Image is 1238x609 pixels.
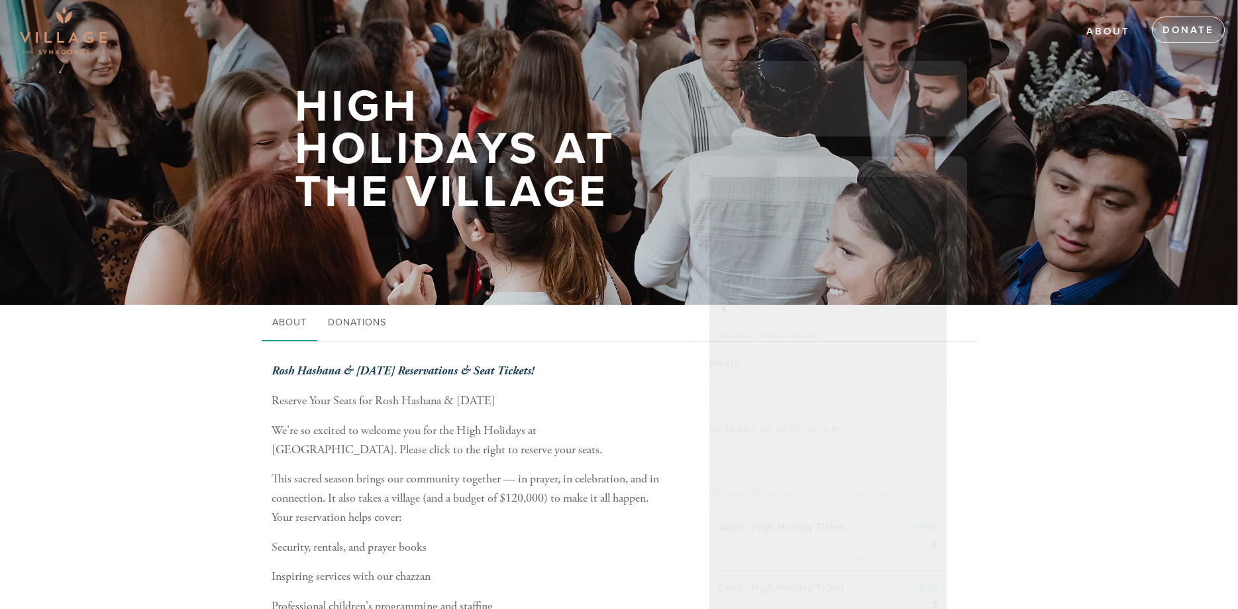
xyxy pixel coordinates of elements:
b: Rosh Hashana & [DATE] Reservations & Seat Tickets! [272,363,534,378]
a: Donate [1152,17,1225,43]
h1: High Holidays At The Village [295,85,646,214]
span: 68 [709,82,735,107]
a: About [262,305,317,342]
p: We're so excited to welcome you for the High Holidays at [GEOGRAPHIC_DATA]. Please click to the r... [272,421,669,460]
a: About [1076,19,1140,44]
p: Reserve Your Seats for Rosh Hashana & [DATE] [272,392,669,411]
p: This sacred season brings our community together — in prayer, in celebration, and in connection. ... [272,470,669,527]
div: backers [709,107,824,116]
p: Security, rentals, and prayer books [272,538,669,557]
p: Inspiring services with our chazzan [272,567,669,586]
img: Village-sdquare-png-1_0.png [20,7,107,54]
a: Donations [317,305,397,342]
